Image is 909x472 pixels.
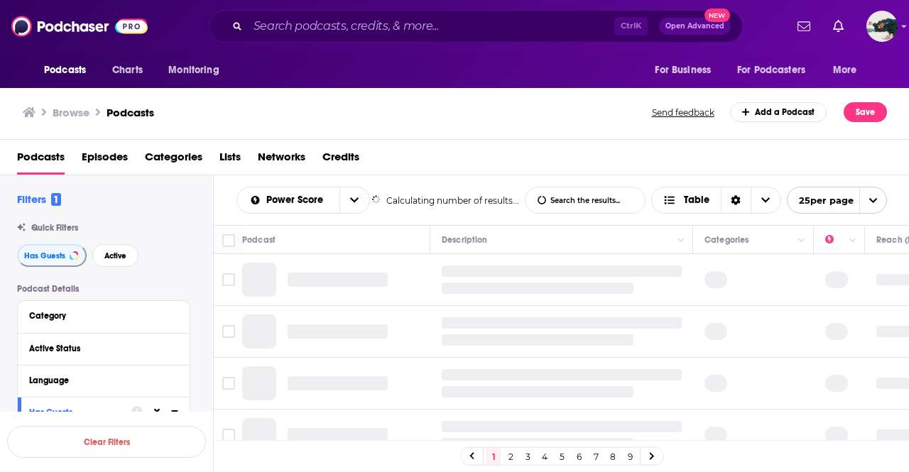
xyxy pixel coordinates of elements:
[866,11,898,42] img: User Profile
[572,448,586,465] a: 6
[29,371,178,389] button: Language
[248,15,614,38] input: Search podcasts, credits, & more...
[112,60,143,80] span: Charts
[793,232,810,249] button: Column Actions
[219,146,241,175] a: Lists
[237,195,339,205] button: open menu
[266,195,328,205] span: Power Score
[322,146,359,175] a: Credits
[107,106,154,119] a: Podcasts
[704,231,749,248] div: Categories
[844,102,887,122] button: Save
[29,403,131,421] button: Has Guests
[823,57,875,84] button: open menu
[665,23,724,30] span: Open Advanced
[589,448,603,465] a: 7
[673,232,690,249] button: Column Actions
[31,223,78,233] span: Quick Filters
[728,57,826,84] button: open menu
[788,190,854,212] span: 25 per page
[486,448,501,465] a: 1
[158,57,237,84] button: open menu
[555,448,569,465] a: 5
[721,187,751,213] div: Sort Direction
[844,232,861,249] button: Column Actions
[866,11,898,42] span: Logged in as fsg.publicity
[645,57,729,84] button: open menu
[614,17,648,35] span: Ctrl K
[222,429,235,441] span: Toggle select row
[29,375,169,385] div: Language
[521,448,535,465] a: 3
[17,192,61,206] h2: Filters
[222,377,235,390] span: Toggle select row
[168,60,219,80] span: Monitoring
[17,244,87,267] button: Has Guests
[44,60,86,80] span: Podcasts
[787,187,887,214] button: open menu
[24,252,65,260] span: Has Guests
[103,57,151,84] a: Charts
[258,146,305,175] a: Networks
[17,284,190,294] p: Podcast Details
[104,252,126,260] span: Active
[655,60,711,80] span: For Business
[29,344,169,353] div: Active Status
[51,193,61,206] span: 1
[606,448,620,465] a: 8
[7,426,206,458] button: Clear Filters
[659,18,731,35] button: Open AdvancedNew
[792,14,816,38] a: Show notifications dropdown
[236,187,370,214] h2: Choose List sort
[538,448,552,465] a: 4
[339,187,369,213] button: open menu
[242,231,276,248] div: Podcast
[684,195,709,205] span: Table
[623,448,637,465] a: 9
[371,195,520,206] div: Calculating number of results...
[145,146,202,175] a: Categories
[442,231,487,248] div: Description
[29,311,169,321] div: Category
[29,339,178,357] button: Active Status
[222,325,235,338] span: Toggle select row
[53,106,89,119] h3: Browse
[648,106,719,119] button: Send feedback
[29,407,122,417] div: Has Guests
[29,307,178,324] button: Category
[504,448,518,465] a: 2
[209,10,743,43] div: Search podcasts, credits, & more...
[34,57,104,84] button: open menu
[833,60,857,80] span: More
[737,60,805,80] span: For Podcasters
[11,13,148,40] img: Podchaser - Follow, Share and Rate Podcasts
[17,146,65,175] a: Podcasts
[704,9,730,22] span: New
[651,187,781,214] button: Choose View
[866,11,898,42] button: Show profile menu
[82,146,128,175] a: Episodes
[222,273,235,286] span: Toggle select row
[825,231,845,248] div: Power Score
[730,102,827,122] a: Add a Podcast
[92,244,138,267] button: Active
[827,14,849,38] a: Show notifications dropdown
